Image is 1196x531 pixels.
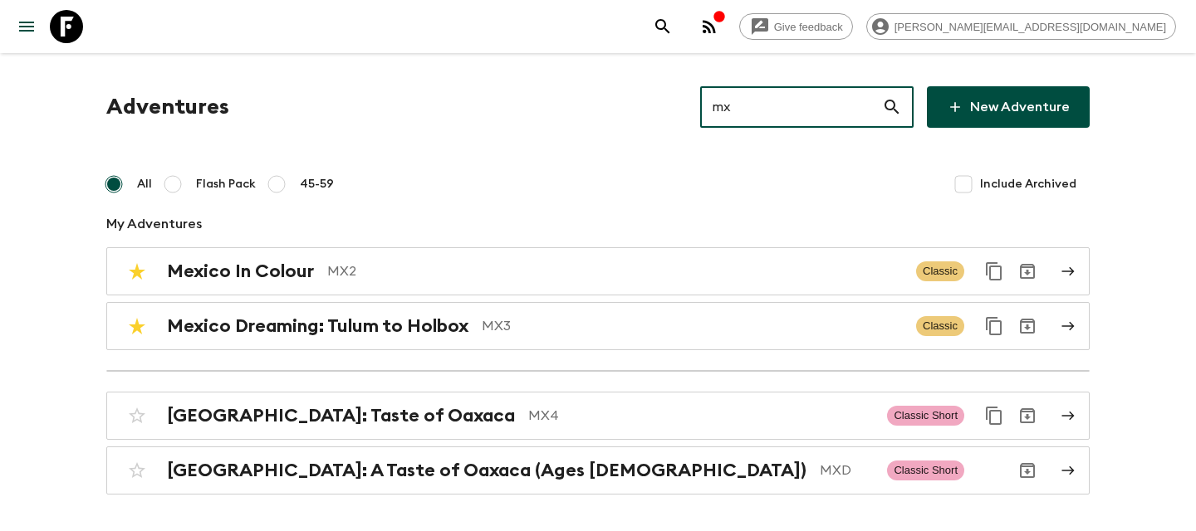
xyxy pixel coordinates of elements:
span: Classic Short [887,406,964,426]
button: Archive [1011,399,1044,432]
input: e.g. AR1, Argentina [700,84,882,130]
button: Archive [1011,255,1044,288]
a: [GEOGRAPHIC_DATA]: Taste of OaxacaMX4Classic ShortDuplicate for 45-59Archive [106,392,1090,440]
a: Give feedback [739,13,853,40]
span: 45-59 [300,176,334,192]
p: My Adventures [106,214,1090,234]
p: MXD [820,460,874,480]
button: Duplicate for 45-59 [978,255,1011,288]
h2: [GEOGRAPHIC_DATA]: A Taste of Oaxaca (Ages [DEMOGRAPHIC_DATA]) [167,460,806,481]
button: Duplicate for 45-59 [978,399,1011,432]
h2: Mexico In Colour [167,261,314,282]
p: MX3 [482,316,903,336]
button: search adventures [646,10,679,43]
span: [PERSON_NAME][EMAIL_ADDRESS][DOMAIN_NAME] [885,21,1175,33]
span: Include Archived [980,176,1076,192]
p: MX4 [528,406,874,426]
span: All [137,176,152,192]
a: Mexico Dreaming: Tulum to HolboxMX3ClassicDuplicate for 45-59Archive [106,302,1090,350]
h1: Adventures [106,90,229,124]
a: [GEOGRAPHIC_DATA]: A Taste of Oaxaca (Ages [DEMOGRAPHIC_DATA])MXDClassic ShortArchive [106,446,1090,494]
button: Duplicate for 45-59 [978,309,1011,343]
span: Classic [916,316,964,336]
span: Classic [916,261,964,281]
h2: Mexico Dreaming: Tulum to Holbox [167,315,468,337]
button: Archive [1011,309,1044,343]
button: menu [10,10,43,43]
a: Mexico In ColourMX2ClassicDuplicate for 45-59Archive [106,247,1090,295]
div: [PERSON_NAME][EMAIL_ADDRESS][DOMAIN_NAME] [866,13,1176,40]
span: Classic Short [887,460,964,480]
h2: [GEOGRAPHIC_DATA]: Taste of Oaxaca [167,405,515,426]
a: New Adventure [927,86,1090,128]
span: Flash Pack [196,176,256,192]
p: MX2 [327,261,903,281]
span: Give feedback [765,21,852,33]
button: Archive [1011,454,1044,487]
